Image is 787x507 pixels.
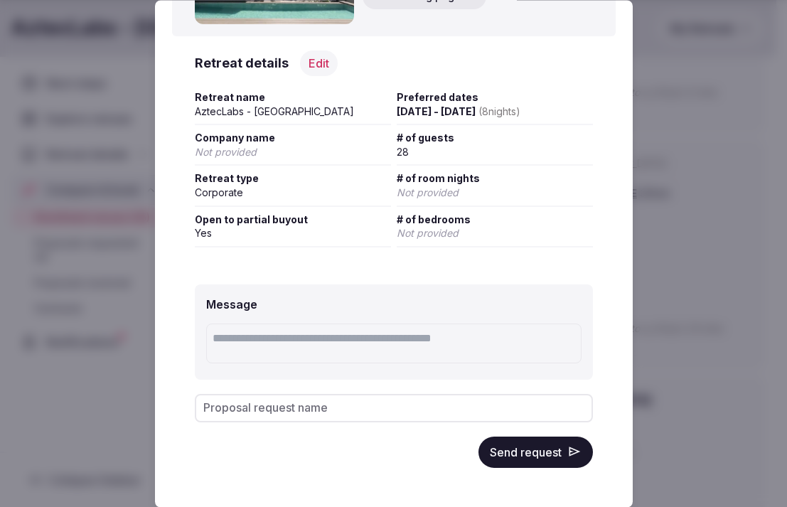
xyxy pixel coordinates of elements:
span: ( 8 night s ) [478,105,520,117]
div: AztecLabs - [GEOGRAPHIC_DATA] [195,105,391,119]
span: Open to partial buyout [195,213,391,227]
div: Corporate [195,186,391,200]
span: Not provided [195,146,257,158]
button: Send request [478,437,593,468]
span: # of bedrooms [397,213,593,227]
span: Not provided [397,227,459,239]
div: Yes [195,226,391,240]
span: Retreat type [195,171,391,186]
span: # of room nights [397,171,593,186]
div: 28 [397,145,593,159]
span: [DATE] - [DATE] [397,105,520,117]
span: Retreat name [195,90,391,105]
span: # of guests [397,131,593,145]
h3: Retreat details [195,54,289,72]
label: Message [206,297,257,311]
span: Not provided [397,186,459,198]
span: Company name [195,131,391,145]
button: Edit [300,50,338,76]
span: Preferred dates [397,90,593,105]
